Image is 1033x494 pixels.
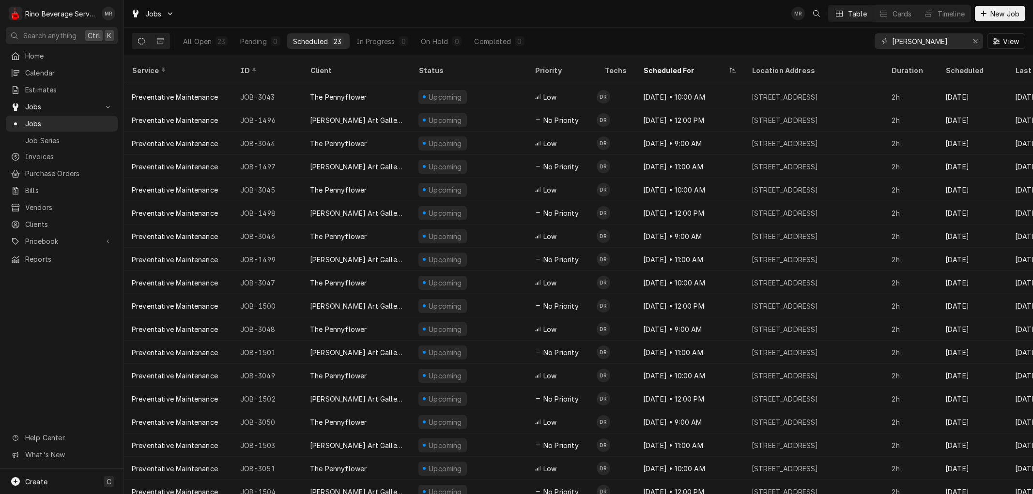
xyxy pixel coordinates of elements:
div: Melissa Rinehart's Avatar [102,7,115,20]
div: [DATE] [938,294,1007,317]
button: View [987,33,1025,49]
span: Low [543,371,556,381]
div: [STREET_ADDRESS] [752,231,818,241]
div: Damon Rinehart's Avatar [597,276,610,289]
div: DR [597,369,610,382]
div: 2h [883,248,938,271]
div: [DATE] • 11:00 AM [635,248,744,271]
a: Vendors [6,199,118,215]
div: [DATE] • 12:00 PM [635,108,744,132]
a: Calendar [6,65,118,81]
span: No Priority [543,440,579,450]
span: Invoices [25,151,113,162]
a: Purchase Orders [6,165,118,181]
div: ID [240,65,293,75]
div: [DATE] [938,201,1007,225]
div: 23 [334,36,341,46]
div: 2h [883,225,938,248]
div: Damon Rinehart's Avatar [597,415,610,429]
span: Jobs [25,102,98,112]
a: Go to Jobs [127,6,178,22]
button: New Job [975,6,1025,21]
div: [DATE] [938,341,1007,364]
div: Location Address [752,65,874,75]
div: All Open [183,36,212,46]
div: Damon Rinehart's Avatar [597,229,610,243]
a: Go to Jobs [6,99,118,115]
div: DR [597,415,610,429]
span: Pricebook [25,236,98,246]
div: The Pennyflower [310,92,367,102]
div: [STREET_ADDRESS] [752,347,818,358]
div: Timeline [938,9,965,19]
div: Upcoming [428,115,463,125]
a: Reports [6,251,118,267]
span: Job Series [25,135,113,146]
div: JOB-3044 [232,132,302,155]
span: C [107,477,111,487]
div: [DATE] [938,364,1007,387]
div: [DATE] [938,434,1007,457]
div: Damon Rinehart's Avatar [597,90,610,104]
div: [PERSON_NAME] Art Gallery and Coffee Shop [310,254,403,265]
div: JOB-3051 [232,457,302,480]
div: DR [597,136,610,150]
div: Preventative Maintenance [132,254,218,265]
div: 2h [883,434,938,457]
div: Status [418,65,517,75]
div: 2h [883,364,938,387]
div: [DATE] • 10:00 AM [635,271,744,294]
div: Damon Rinehart's Avatar [597,392,610,405]
button: Erase input [968,33,983,49]
div: [DATE] [938,317,1007,341]
div: [STREET_ADDRESS] [752,254,818,265]
button: Open search [809,6,824,21]
div: The Pennyflower [310,231,367,241]
div: DR [597,462,610,475]
span: No Priority [543,162,579,172]
div: [STREET_ADDRESS] [752,371,818,381]
span: Home [25,51,113,61]
div: Damon Rinehart's Avatar [597,322,610,336]
div: JOB-1503 [232,434,302,457]
span: Create [25,478,47,486]
a: Job Series [6,133,118,149]
div: [PERSON_NAME] Art Gallery and Coffee Shop [310,115,403,125]
div: Preventative Maintenance [132,138,218,149]
span: View [1001,36,1021,46]
span: Vendors [25,202,113,212]
div: DR [597,438,610,452]
div: Scheduled [293,36,328,46]
div: Preventative Maintenance [132,371,218,381]
div: JOB-1500 [232,294,302,317]
span: Low [543,92,556,102]
div: [PERSON_NAME] Art Gallery and Coffee Shop [310,440,403,450]
span: No Priority [543,208,579,218]
div: DR [597,90,610,104]
div: [DATE] [938,132,1007,155]
span: Reports [25,254,113,264]
div: [DATE] [938,85,1007,108]
div: Table [848,9,867,19]
div: [STREET_ADDRESS] [752,92,818,102]
div: [DATE] [938,457,1007,480]
div: Upcoming [428,347,463,358]
div: Damon Rinehart's Avatar [597,253,610,266]
div: The Pennyflower [310,464,367,474]
a: Go to Pricebook [6,233,118,249]
div: 0 [273,36,278,46]
div: The Pennyflower [310,185,367,195]
div: [DATE] • 11:00 AM [635,155,744,178]
div: [PERSON_NAME] Art Gallery and Coffee Shop [310,394,403,404]
div: In Progress [356,36,395,46]
span: No Priority [543,301,579,311]
div: The Pennyflower [310,417,367,427]
div: [STREET_ADDRESS] [752,115,818,125]
div: DR [597,322,610,336]
div: [DATE] • 10:00 AM [635,364,744,387]
div: Scheduled For [643,65,726,75]
div: [DATE] • 10:00 AM [635,85,744,108]
div: [STREET_ADDRESS] [752,324,818,334]
div: [DATE] • 12:00 PM [635,387,744,410]
span: Jobs [145,9,162,19]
